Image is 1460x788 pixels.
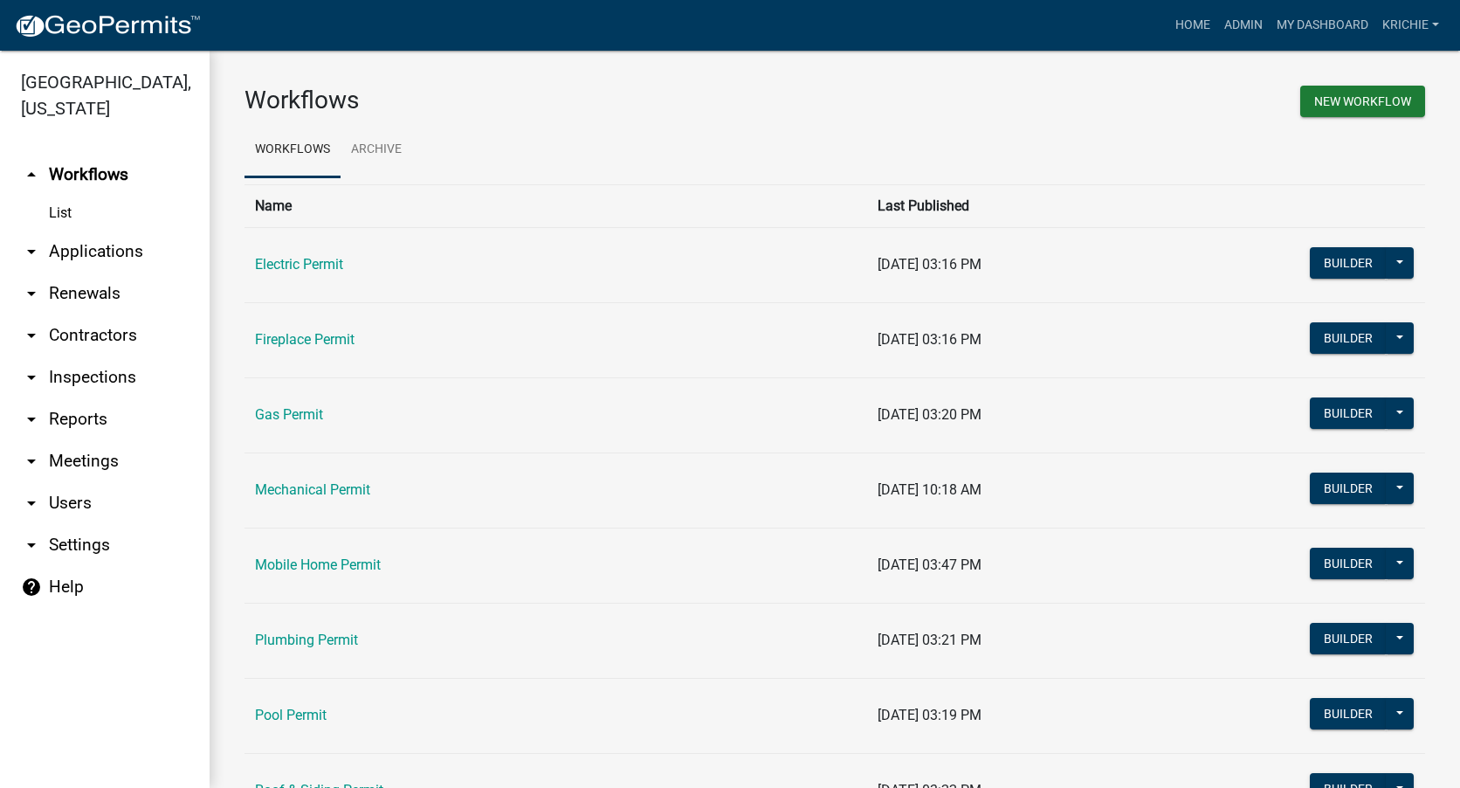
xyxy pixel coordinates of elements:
[1310,698,1387,729] button: Builder
[244,122,341,178] a: Workflows
[341,122,412,178] a: Archive
[255,256,343,273] a: Electric Permit
[878,632,981,648] span: [DATE] 03:21 PM
[244,184,867,227] th: Name
[878,406,981,423] span: [DATE] 03:20 PM
[255,707,327,723] a: Pool Permit
[878,707,981,723] span: [DATE] 03:19 PM
[878,481,981,498] span: [DATE] 10:18 AM
[1310,623,1387,654] button: Builder
[21,409,42,430] i: arrow_drop_down
[1217,9,1270,42] a: Admin
[255,556,381,573] a: Mobile Home Permit
[255,481,370,498] a: Mechanical Permit
[1310,548,1387,579] button: Builder
[878,256,981,273] span: [DATE] 03:16 PM
[21,493,42,514] i: arrow_drop_down
[1310,397,1387,429] button: Builder
[21,535,42,556] i: arrow_drop_down
[878,556,981,573] span: [DATE] 03:47 PM
[1270,9,1375,42] a: My Dashboard
[1300,86,1425,117] button: New Workflow
[21,325,42,346] i: arrow_drop_down
[21,283,42,304] i: arrow_drop_down
[244,86,822,115] h3: Workflows
[21,451,42,472] i: arrow_drop_down
[255,632,358,648] a: Plumbing Permit
[1310,473,1387,504] button: Builder
[255,331,355,348] a: Fireplace Permit
[1310,322,1387,354] button: Builder
[21,367,42,388] i: arrow_drop_down
[255,406,323,423] a: Gas Permit
[21,241,42,262] i: arrow_drop_down
[1375,9,1446,42] a: krichie
[1168,9,1217,42] a: Home
[21,164,42,185] i: arrow_drop_up
[1310,247,1387,279] button: Builder
[878,331,981,348] span: [DATE] 03:16 PM
[867,184,1144,227] th: Last Published
[21,577,42,598] i: help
